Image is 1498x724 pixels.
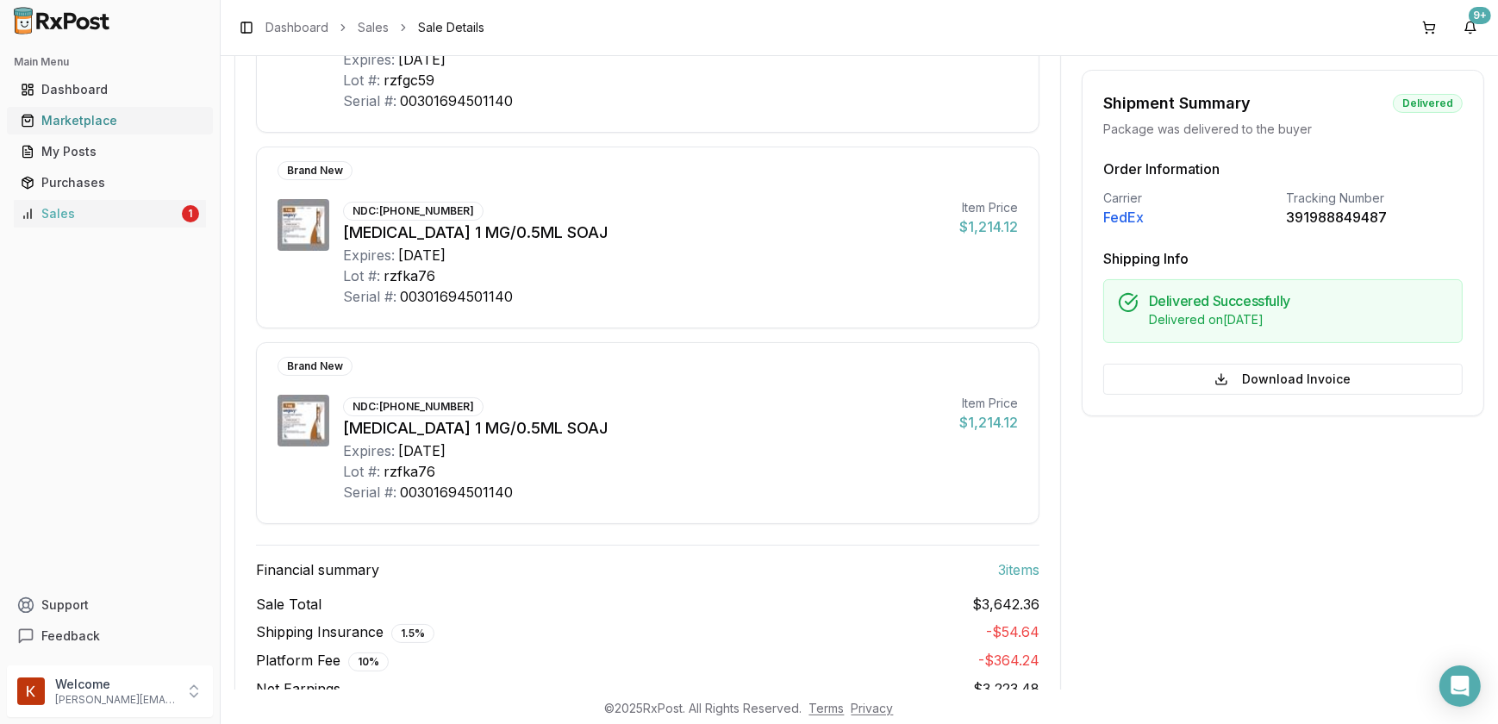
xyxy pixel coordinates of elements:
div: Sales [21,205,178,222]
div: Purchases [21,174,199,191]
div: Carrier [1103,190,1280,207]
span: - $364.24 [978,652,1039,669]
div: Delivered [1393,94,1463,113]
h3: Shipping Info [1103,248,1463,269]
p: Welcome [55,676,175,693]
div: 10 % [348,652,389,671]
span: $3,223.48 [973,680,1039,697]
span: Platform Fee [256,650,389,671]
span: 3 item s [998,559,1039,580]
span: Net Earnings [256,678,340,699]
div: 9+ [1469,7,1491,24]
div: Item Price [959,199,1018,216]
a: Sales [358,19,389,36]
div: Marketplace [21,112,199,129]
span: Shipping Insurance [256,621,434,643]
nav: breadcrumb [265,19,484,36]
span: Sale Total [256,594,321,615]
button: Marketplace [7,107,213,134]
button: Download Invoice [1103,364,1463,395]
div: rzfka76 [384,461,435,482]
div: $1,214.12 [959,412,1018,433]
div: rzfgc59 [384,70,434,90]
div: rzfka76 [384,265,435,286]
div: Shipment Summary [1103,91,1251,115]
a: Privacy [852,701,894,715]
h2: Main Menu [14,55,206,69]
div: Expires: [343,440,395,461]
div: [DATE] [398,440,446,461]
div: 1 [182,205,199,222]
p: [PERSON_NAME][EMAIL_ADDRESS][DOMAIN_NAME] [55,693,175,707]
div: FedEx [1103,207,1280,228]
a: Dashboard [14,74,206,105]
span: Sale Details [418,19,484,36]
img: User avatar [17,677,45,705]
span: Financial summary [256,559,379,580]
a: Purchases [14,167,206,198]
div: Serial #: [343,90,396,111]
a: Sales1 [14,198,206,229]
div: Open Intercom Messenger [1439,665,1481,707]
div: NDC: [PHONE_NUMBER] [343,397,484,416]
button: Dashboard [7,76,213,103]
button: Feedback [7,621,213,652]
div: 00301694501140 [400,286,513,307]
div: 00301694501140 [400,90,513,111]
div: [MEDICAL_DATA] 1 MG/0.5ML SOAJ [343,221,946,245]
span: $3,642.36 [972,594,1039,615]
div: Item Price [959,395,1018,412]
a: My Posts [14,136,206,167]
div: [DATE] [398,49,446,70]
div: NDC: [PHONE_NUMBER] [343,202,484,221]
div: [DATE] [398,245,446,265]
img: Wegovy 1 MG/0.5ML SOAJ [278,199,329,251]
div: Package was delivered to the buyer [1103,121,1463,138]
div: 1.5 % [391,624,434,643]
div: [MEDICAL_DATA] 1 MG/0.5ML SOAJ [343,416,946,440]
div: 391988849487 [1286,207,1463,228]
div: Brand New [278,161,353,180]
div: Lot #: [343,70,380,90]
div: Expires: [343,49,395,70]
div: Tracking Number [1286,190,1463,207]
div: Brand New [278,357,353,376]
a: Dashboard [265,19,328,36]
div: Dashboard [21,81,199,98]
div: Lot #: [343,461,380,482]
div: Serial #: [343,286,396,307]
h5: Delivered Successfully [1149,294,1448,308]
button: My Posts [7,138,213,165]
span: - $54.64 [986,623,1039,640]
button: 9+ [1457,14,1484,41]
a: Terms [809,701,845,715]
h3: Order Information [1103,159,1463,179]
div: My Posts [21,143,199,160]
div: Delivered on [DATE] [1149,311,1448,328]
a: Marketplace [14,105,206,136]
img: RxPost Logo [7,7,117,34]
div: Expires: [343,245,395,265]
div: Serial #: [343,482,396,502]
button: Purchases [7,169,213,197]
button: Sales1 [7,200,213,228]
div: 00301694501140 [400,482,513,502]
div: $1,214.12 [959,216,1018,237]
button: Support [7,590,213,621]
span: Feedback [41,627,100,645]
div: Lot #: [343,265,380,286]
img: Wegovy 1 MG/0.5ML SOAJ [278,395,329,446]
